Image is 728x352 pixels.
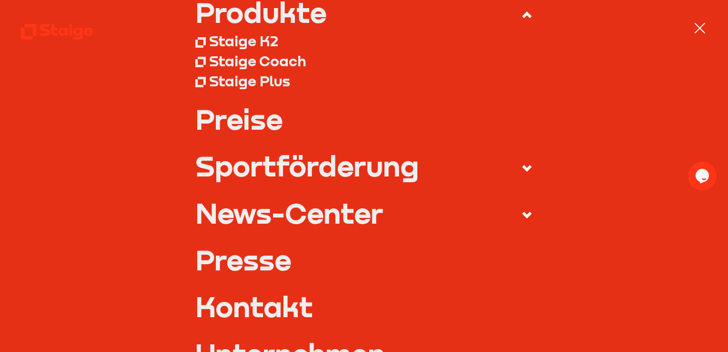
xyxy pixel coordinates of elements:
div: News-Center [195,199,383,227]
a: Staige Plus [195,71,533,91]
iframe: chat widget [688,162,718,190]
a: Kontakt [195,292,533,321]
a: Staige K2 [195,31,533,51]
a: Presse [195,246,533,274]
div: Sportförderung [195,152,419,180]
div: Staige K2 [209,32,278,50]
div: Staige Plus [209,72,290,90]
a: Staige Coach [195,51,533,71]
div: Staige Coach [209,52,306,70]
a: Preise [195,105,533,133]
